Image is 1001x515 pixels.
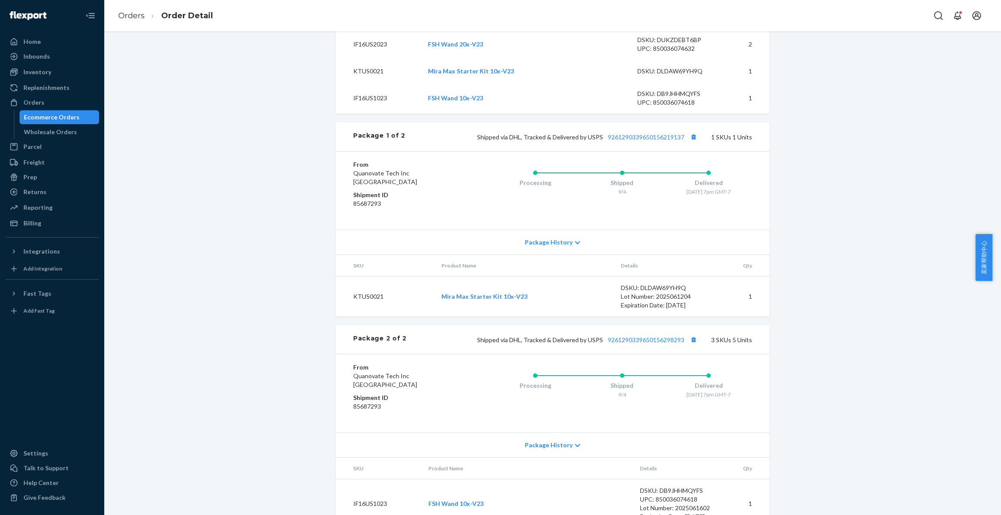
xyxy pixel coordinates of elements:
a: Talk to Support [5,461,99,475]
a: Orders [118,11,145,20]
button: Copy tracking number [688,334,699,345]
th: Product Name [434,255,614,277]
th: Qty [709,255,769,277]
div: Processing [492,178,579,187]
th: Details [614,255,709,277]
button: Close Navigation [82,7,99,24]
dd: 85687293 [353,402,457,411]
div: 9/4 [579,188,666,195]
button: Give Feedback [5,491,99,505]
a: FSH Wand 20x-V23 [428,40,483,48]
a: Returns [5,185,99,199]
a: Freight [5,155,99,169]
th: Details [633,458,729,479]
a: Inbounds [5,50,99,63]
div: Wholesale Orders [24,128,77,136]
div: [DATE] 7pm GMT-7 [665,391,752,398]
th: Product Name [421,458,633,479]
a: Reporting [5,201,99,215]
div: Delivered [665,178,752,187]
a: 9261290339650156219137 [608,133,684,141]
div: 3 SKUs 5 Units [407,334,752,345]
div: UPC: 850036074618 [640,495,722,504]
dt: From [353,160,457,169]
a: Replenishments [5,81,99,95]
div: [DATE] 7pm GMT-7 [665,188,752,195]
div: Shipped [579,178,666,187]
td: 1 [726,60,769,83]
div: UPC: 850036074618 [637,98,719,107]
a: FSH Wand 10x-V23 [428,500,484,507]
div: Ecommerce Orders [24,113,80,122]
a: Parcel [5,140,99,154]
div: DSKU: DLDAW69YH9Q [621,284,703,292]
td: 1 [709,277,769,317]
span: Quanovate Tech Inc [GEOGRAPHIC_DATA] [353,372,417,388]
div: Orders [23,98,44,107]
th: Qty [728,458,769,479]
div: Package 1 of 2 [353,131,405,142]
div: 9/4 [579,391,666,398]
a: Add Fast Tag [5,304,99,318]
a: Mira Max Starter Kit 10x-V23 [428,67,514,75]
span: Shipped via DHL, Tracked & Delivered by USPS [477,133,699,141]
div: UPC: 850036074632 [637,44,719,53]
dd: 85687293 [353,199,457,208]
a: Home [5,35,99,49]
div: Lot Number: 2025061602 [640,504,722,512]
div: Add Fast Tag [23,307,55,314]
a: Ecommerce Orders [20,110,99,124]
button: Open notifications [949,7,966,24]
a: Prep [5,170,99,184]
dt: Shipment ID [353,393,457,402]
a: Inventory [5,65,99,79]
a: Help Center [5,476,99,490]
ol: breadcrumbs [111,3,220,29]
div: Inventory [23,68,51,76]
div: Parcel [23,142,42,151]
div: DSKU: DLDAW69YH9Q [637,67,719,76]
a: Wholesale Orders [20,125,99,139]
td: IF16US1023 [336,83,421,114]
span: 卖家帮助中心 [975,234,992,281]
td: 1 [726,83,769,114]
td: IF16US2023 [336,29,421,60]
div: Billing [23,219,41,228]
button: Copy tracking number [688,131,699,142]
button: Open account menu [968,7,985,24]
dt: Shipment ID [353,191,457,199]
div: DSKU: DUKZDEBT6BP [637,36,719,44]
a: FSH Wand 10x-V23 [428,94,483,102]
div: Returns [23,188,46,196]
span: Quanovate Tech Inc [GEOGRAPHIC_DATA] [353,169,417,185]
div: Package 2 of 2 [353,334,407,345]
div: Help Center [23,479,59,487]
button: Open Search Box [930,7,947,24]
div: Talk to Support [23,464,69,472]
div: Replenishments [23,83,70,92]
td: KTUS0021 [336,277,434,317]
div: Fast Tags [23,289,51,298]
div: Give Feedback [23,493,66,502]
div: Lot Number: 2025061204 [621,292,703,301]
div: Settings [23,449,48,458]
button: Integrations [5,244,99,258]
a: Mira Max Starter Kit 10x-V23 [441,293,527,300]
img: Flexport logo [10,11,46,20]
td: 2 [726,29,769,60]
a: 9261290339650156298293 [608,336,684,343]
div: Shipped [579,381,666,390]
th: SKU [336,255,434,277]
div: Reporting [23,203,53,212]
a: Add Integration [5,262,99,276]
div: Home [23,37,41,46]
a: Order Detail [161,11,213,20]
span: Package History [525,238,573,247]
div: Prep [23,173,37,182]
dt: From [353,363,457,372]
a: Settings [5,446,99,460]
div: DSKU: DB9JHHMQYFS [637,89,719,98]
span: Package History [525,441,573,449]
span: Shipped via DHL, Tracked & Delivered by USPS [477,336,699,343]
div: Inbounds [23,52,50,61]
